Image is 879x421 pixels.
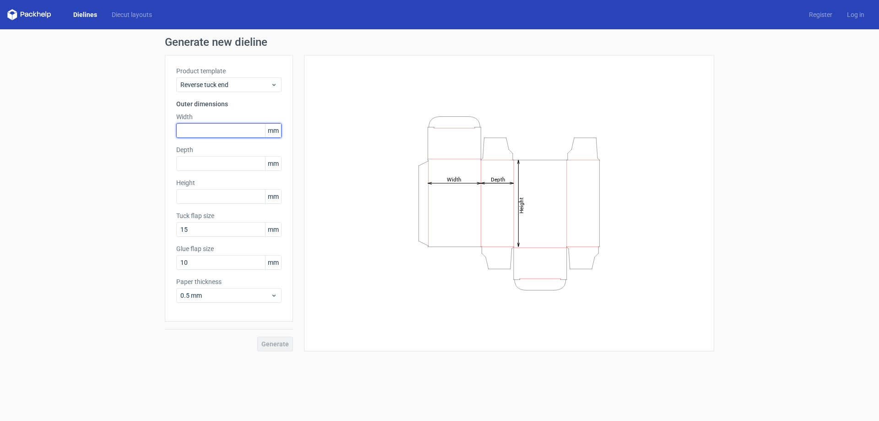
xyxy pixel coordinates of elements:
tspan: Width [447,176,461,182]
span: mm [265,256,281,269]
span: Reverse tuck end [180,80,271,89]
label: Product template [176,66,282,76]
a: Diecut layouts [104,10,159,19]
tspan: Height [518,197,525,213]
h1: Generate new dieline [165,37,714,48]
label: Width [176,112,282,121]
span: mm [265,190,281,203]
tspan: Depth [491,176,505,182]
a: Log in [840,10,872,19]
span: mm [265,124,281,137]
span: mm [265,223,281,236]
a: Register [802,10,840,19]
label: Glue flap size [176,244,282,253]
a: Dielines [66,10,104,19]
span: 0.5 mm [180,291,271,300]
label: Height [176,178,282,187]
label: Paper thickness [176,277,282,286]
label: Tuck flap size [176,211,282,220]
span: mm [265,157,281,170]
label: Depth [176,145,282,154]
h3: Outer dimensions [176,99,282,109]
